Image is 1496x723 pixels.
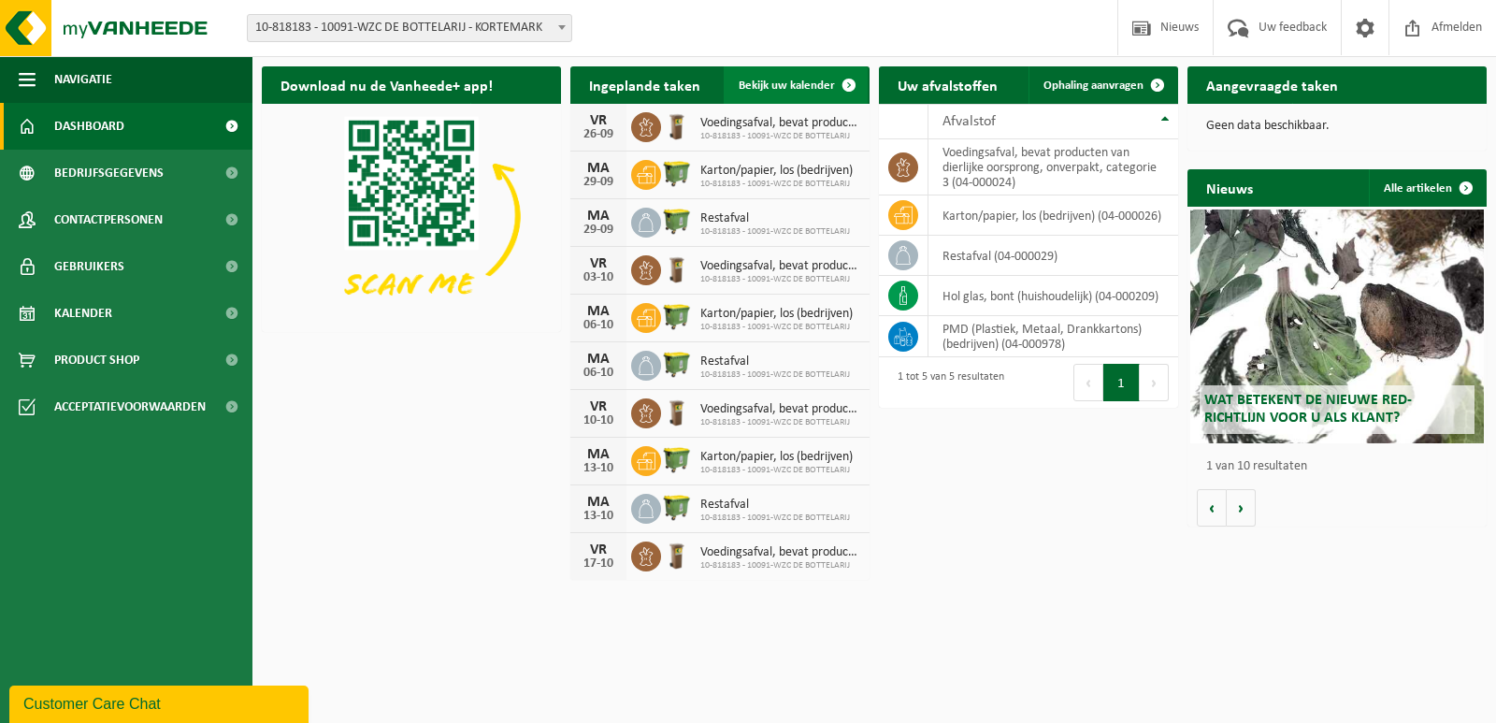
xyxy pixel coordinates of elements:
h2: Nieuws [1187,169,1272,206]
span: 10-818183 - 10091-WZC DE BOTTELARIJ - KORTEMARK [247,14,572,42]
p: Geen data beschikbaar. [1206,120,1468,133]
img: WB-1100-HPE-GN-50 [661,491,693,523]
span: Voedingsafval, bevat producten van dierlijke oorsprong, onverpakt, categorie 3 [700,545,860,560]
span: 10-818183 - 10091-WZC DE BOTTELARIJ [700,465,853,476]
span: Gebruikers [54,243,124,290]
div: 26-09 [580,128,617,141]
span: Contactpersonen [54,196,163,243]
span: Restafval [700,354,850,369]
a: Wat betekent de nieuwe RED-richtlijn voor u als klant? [1190,210,1484,443]
button: Next [1140,364,1169,401]
div: MA [580,304,617,319]
button: Volgende [1227,489,1256,527]
div: MA [580,209,617,224]
span: Dashboard [54,103,124,150]
span: Restafval [700,498,850,513]
a: Alle artikelen [1369,169,1485,207]
img: WB-0140-HPE-BN-01 [661,109,693,141]
span: 10-818183 - 10091-WZC DE BOTTELARIJ [700,560,860,571]
td: PMD (Plastiek, Metaal, Drankkartons) (bedrijven) (04-000978) [928,316,1178,357]
td: restafval (04-000029) [928,236,1178,276]
img: WB-1100-HPE-GN-50 [661,348,693,380]
div: 29-09 [580,224,617,237]
button: Previous [1073,364,1103,401]
span: Navigatie [54,56,112,103]
div: VR [580,113,617,128]
div: 06-10 [580,319,617,332]
td: karton/papier, los (bedrijven) (04-000026) [928,195,1178,236]
div: MA [580,352,617,367]
button: 1 [1103,364,1140,401]
div: VR [580,399,617,414]
span: Product Shop [54,337,139,383]
div: 10-10 [580,414,617,427]
span: Bekijk uw kalender [739,80,835,92]
img: WB-1100-HPE-GN-50 [661,157,693,189]
img: WB-0140-HPE-BN-01 [661,396,693,427]
span: 10-818183 - 10091-WZC DE BOTTELARIJ - KORTEMARK [248,15,571,41]
h2: Aangevraagde taken [1187,66,1357,103]
span: Restafval [700,211,850,226]
span: 10-818183 - 10091-WZC DE BOTTELARIJ [700,513,850,524]
div: 06-10 [580,367,617,380]
div: 17-10 [580,557,617,571]
div: 29-09 [580,176,617,189]
span: Bedrijfsgegevens [54,150,164,196]
div: MA [580,447,617,462]
span: 10-818183 - 10091-WZC DE BOTTELARIJ [700,131,860,142]
div: VR [580,256,617,271]
span: Acceptatievoorwaarden [54,383,206,430]
span: 10-818183 - 10091-WZC DE BOTTELARIJ [700,417,860,428]
div: MA [580,161,617,176]
iframe: chat widget [9,682,312,723]
a: Ophaling aanvragen [1028,66,1176,104]
img: WB-0140-HPE-BN-01 [661,539,693,571]
h2: Uw afvalstoffen [879,66,1016,103]
span: Voedingsafval, bevat producten van dierlijke oorsprong, onverpakt, categorie 3 [700,259,860,274]
td: hol glas, bont (huishoudelijk) (04-000209) [928,276,1178,316]
a: Bekijk uw kalender [724,66,868,104]
span: Wat betekent de nieuwe RED-richtlijn voor u als klant? [1204,393,1412,426]
td: voedingsafval, bevat producten van dierlijke oorsprong, onverpakt, categorie 3 (04-000024) [928,139,1178,195]
h2: Ingeplande taken [570,66,719,103]
div: VR [580,542,617,557]
h2: Download nu de Vanheede+ app! [262,66,511,103]
img: WB-1100-HPE-GN-50 [661,205,693,237]
img: WB-0140-HPE-BN-01 [661,253,693,284]
span: 10-818183 - 10091-WZC DE BOTTELARIJ [700,274,860,285]
div: 13-10 [580,462,617,475]
button: Vorige [1197,489,1227,527]
span: Karton/papier, los (bedrijven) [700,307,853,322]
span: Karton/papier, los (bedrijven) [700,450,853,465]
img: Download de VHEPlus App [262,104,561,328]
span: Kalender [54,290,112,337]
div: 1 tot 5 van 5 resultaten [888,362,1004,403]
span: Afvalstof [942,114,996,129]
span: 10-818183 - 10091-WZC DE BOTTELARIJ [700,226,850,238]
span: 10-818183 - 10091-WZC DE BOTTELARIJ [700,369,850,381]
span: Ophaling aanvragen [1043,80,1144,92]
span: Voedingsafval, bevat producten van dierlijke oorsprong, onverpakt, categorie 3 [700,402,860,417]
span: Karton/papier, los (bedrijven) [700,164,853,179]
span: 10-818183 - 10091-WZC DE BOTTELARIJ [700,179,853,190]
img: WB-1100-HPE-GN-50 [661,300,693,332]
p: 1 van 10 resultaten [1206,460,1477,473]
div: 03-10 [580,271,617,284]
div: 13-10 [580,510,617,523]
img: WB-1100-HPE-GN-50 [661,443,693,475]
div: MA [580,495,617,510]
span: 10-818183 - 10091-WZC DE BOTTELARIJ [700,322,853,333]
span: Voedingsafval, bevat producten van dierlijke oorsprong, onverpakt, categorie 3 [700,116,860,131]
